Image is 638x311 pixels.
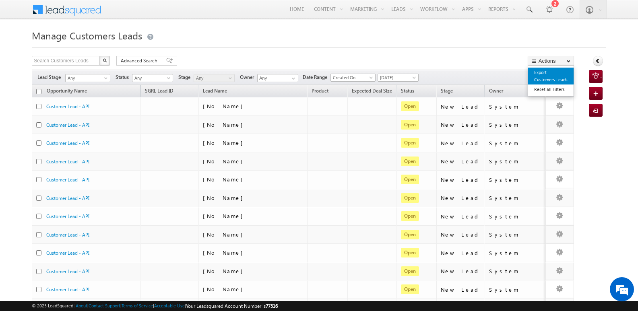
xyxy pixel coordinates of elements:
a: Show All Items [287,74,297,82]
em: Start Chat [109,248,146,259]
span: [No Name] [203,212,247,219]
div: System [489,249,542,257]
span: Opportunity Name [47,88,87,94]
span: © 2025 LeadSquared | | | | | [32,302,278,310]
a: Customer Lead - API [46,213,89,219]
span: [No Name] [203,249,247,256]
div: New Lead [441,121,481,128]
div: System [489,176,542,183]
span: Open [401,193,419,203]
a: Customer Lead - API [46,250,89,256]
img: d_60004797649_company_0_60004797649 [14,42,34,53]
span: 77516 [266,303,278,309]
span: SGRL Lead ID [145,88,173,94]
div: System [489,103,542,110]
div: System [489,268,542,275]
span: Open [401,175,419,184]
div: Chat with us now [42,42,135,53]
span: Open [401,138,419,148]
a: SGRL Lead ID [141,87,178,97]
span: Owner [240,74,257,81]
div: New Lead [441,103,481,110]
a: Customer Lead - API [46,140,89,146]
span: Open [401,120,419,130]
a: About [76,303,87,308]
span: [No Name] [203,139,247,146]
textarea: Type your message and hit 'Enter' [10,74,147,241]
a: Any [194,74,235,82]
a: Customer Lead - API [46,177,89,183]
span: Stage [441,88,453,94]
span: Open [401,248,419,257]
span: Open [401,284,419,294]
span: Open [401,101,419,111]
span: Open [401,230,419,239]
span: Owner [489,88,503,94]
a: Status [397,87,418,97]
a: Stage [437,87,457,97]
a: Any [132,74,173,82]
a: Export Customers Leads [528,68,574,84]
a: Reset all Filters [528,84,574,94]
span: Status [116,74,132,81]
span: [No Name] [203,103,247,109]
span: [No Name] [203,231,247,238]
a: [DATE] [378,74,419,82]
a: Acceptable Use [154,303,185,308]
span: Open [401,211,419,221]
div: New Lead [441,213,481,220]
span: Your Leadsquared Account Number is [186,303,278,309]
span: [No Name] [203,268,247,274]
span: Open [401,266,419,276]
a: Customer Lead - API [46,286,89,292]
span: [DATE] [378,74,416,81]
a: Customer Lead - API [46,122,89,128]
input: Check all records [36,89,41,94]
div: System [489,231,542,238]
span: Advanced Search [121,57,160,64]
span: Manage Customers Leads [32,29,142,42]
span: Any [132,74,171,82]
div: System [489,121,542,128]
span: [No Name] [203,286,247,292]
a: Created On [330,74,376,82]
span: Lead Name [199,87,231,97]
span: Stage [178,74,194,81]
span: Product [312,88,328,94]
a: Customer Lead - API [46,232,89,238]
span: [No Name] [203,176,247,183]
div: System [489,140,542,147]
a: Customer Lead - API [46,195,89,201]
span: Lead Stage [37,74,64,81]
span: [No Name] [203,158,247,165]
div: New Lead [441,268,481,275]
div: New Lead [441,158,481,165]
div: System [489,286,542,293]
a: Expected Deal Size [348,87,396,97]
span: Any [194,74,232,82]
a: Terms of Service [122,303,153,308]
a: Any [65,74,110,82]
span: Open [401,157,419,166]
div: New Lead [441,249,481,257]
span: [No Name] [203,121,247,128]
span: [No Name] [203,194,247,201]
div: Minimize live chat window [132,4,151,23]
span: Created On [331,74,373,81]
span: Any [66,74,107,82]
a: Opportunity Name [43,87,91,97]
div: System [489,213,542,220]
a: Customer Lead - API [46,268,89,274]
div: New Lead [441,286,481,293]
a: Customer Lead - API [46,103,89,109]
div: New Lead [441,194,481,202]
button: Actions [528,56,574,66]
span: Date Range [303,74,330,81]
input: Type to Search [257,74,298,82]
div: System [489,158,542,165]
a: Contact Support [89,303,120,308]
div: System [489,194,542,202]
div: New Lead [441,176,481,183]
div: New Lead [441,231,481,238]
a: Customer Lead - API [46,159,89,165]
